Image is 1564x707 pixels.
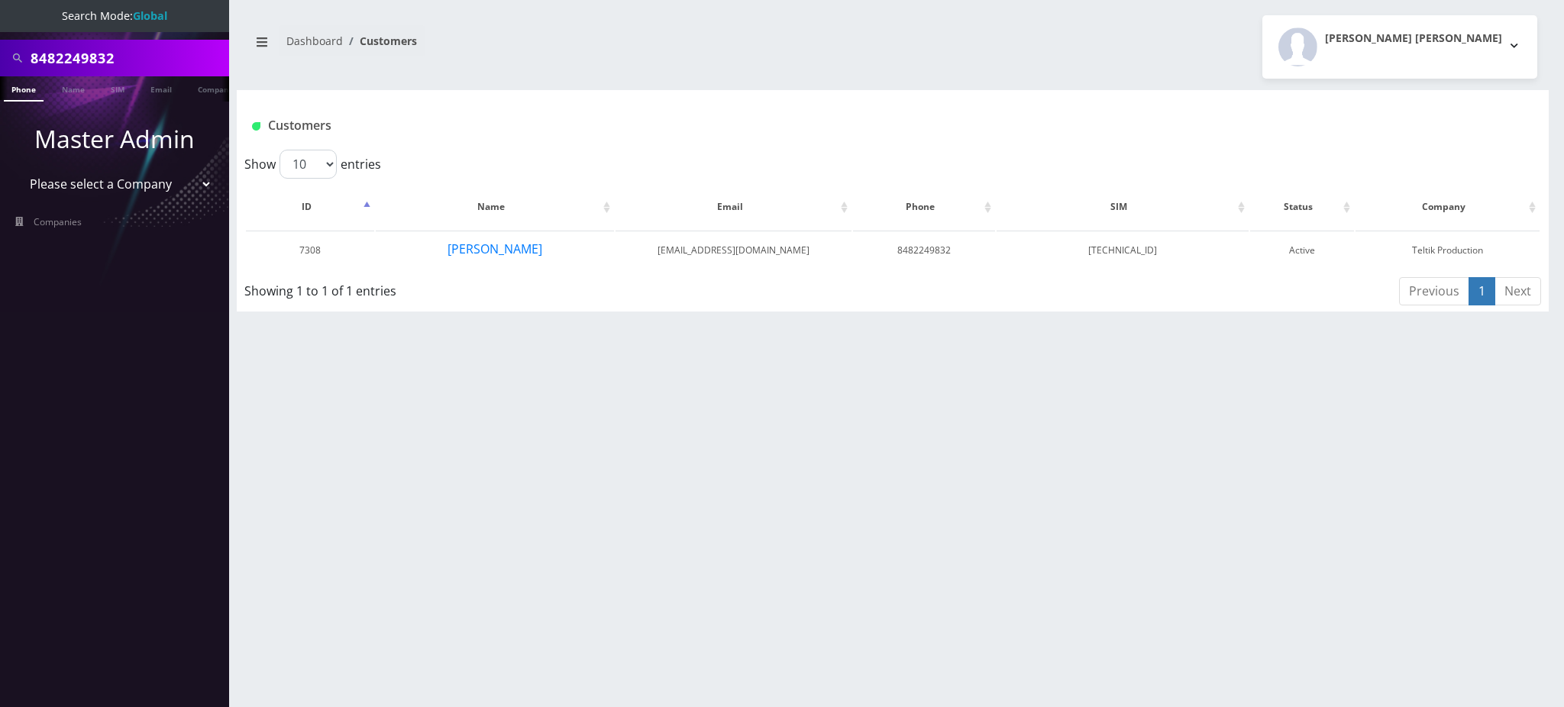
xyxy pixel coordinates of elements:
select: Showentries [280,150,337,179]
td: Teltik Production [1356,231,1540,270]
th: ID: activate to sort column descending [246,185,374,229]
label: Show entries [244,150,381,179]
a: Company [190,76,241,100]
li: Customers [343,33,417,49]
button: [PERSON_NAME] [PERSON_NAME] [1262,15,1537,79]
a: Next [1495,277,1541,305]
td: [EMAIL_ADDRESS][DOMAIN_NAME] [616,231,852,270]
button: [PERSON_NAME] [447,239,543,259]
th: Company: activate to sort column ascending [1356,185,1540,229]
a: Email [143,76,179,100]
h2: [PERSON_NAME] [PERSON_NAME] [1325,32,1502,45]
th: Name: activate to sort column ascending [376,185,614,229]
nav: breadcrumb [248,25,881,69]
span: Companies [34,215,82,228]
a: Previous [1399,277,1469,305]
th: Phone: activate to sort column ascending [853,185,995,229]
th: Email: activate to sort column ascending [616,185,852,229]
td: Active [1250,231,1354,270]
div: Showing 1 to 1 of 1 entries [244,276,774,300]
td: [TECHNICAL_ID] [997,231,1249,270]
h1: Customers [252,118,1316,133]
a: Name [54,76,92,100]
th: SIM: activate to sort column ascending [997,185,1249,229]
td: 8482249832 [853,231,995,270]
a: SIM [103,76,132,100]
th: Status: activate to sort column ascending [1250,185,1354,229]
span: Search Mode: [62,8,167,23]
td: 7308 [246,231,374,270]
a: 1 [1469,277,1495,305]
a: Dashboard [286,34,343,48]
strong: Global [133,8,167,23]
a: Phone [4,76,44,102]
input: Search All Companies [31,44,225,73]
